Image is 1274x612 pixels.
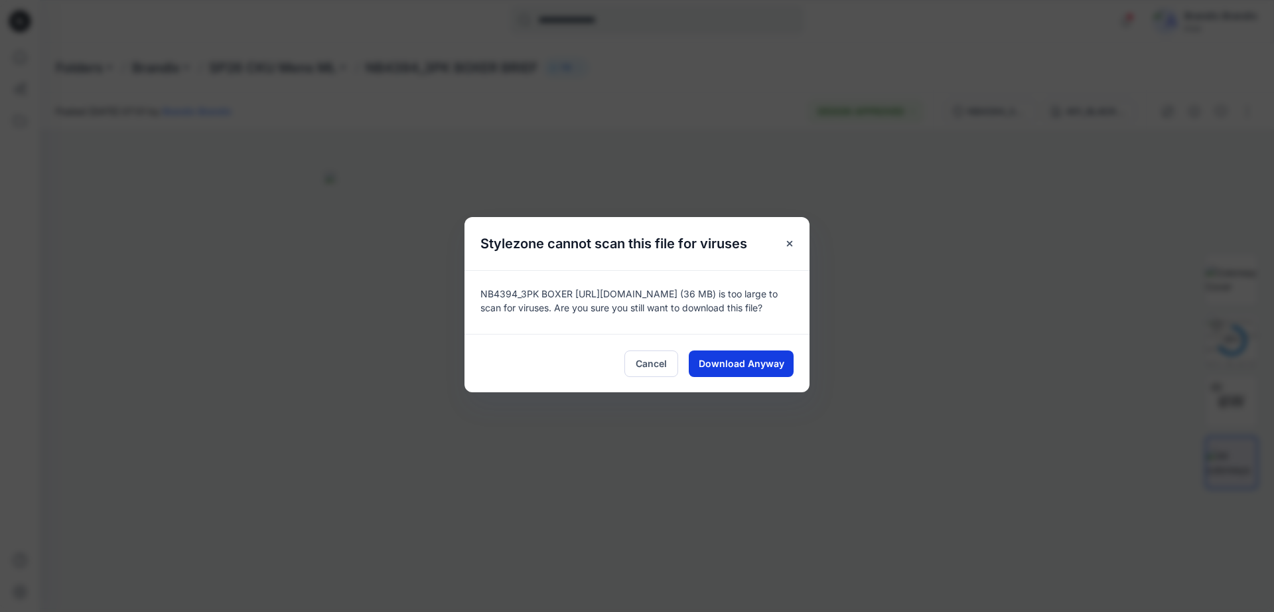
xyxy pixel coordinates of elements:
button: Close [778,232,802,256]
button: Download Anyway [689,350,794,377]
h5: Stylezone cannot scan this file for viruses [464,217,763,270]
button: Cancel [624,350,678,377]
span: Download Anyway [699,356,784,370]
span: Cancel [636,356,667,370]
div: NB4394_3PK BOXER [URL][DOMAIN_NAME] (36 MB) is too large to scan for viruses. Are you sure you st... [464,270,810,334]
